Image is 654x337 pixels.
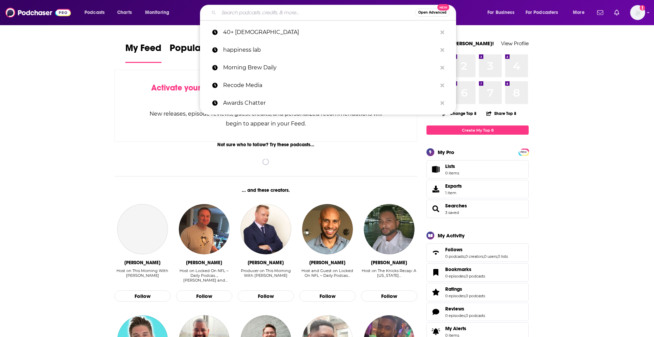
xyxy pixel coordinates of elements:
[114,268,171,283] div: Host on This Morning With Gordon Deal
[223,94,437,112] p: Awards Chatter
[568,7,593,18] button: open menu
[445,266,485,272] a: Bookmarks
[176,290,232,302] button: Follow
[426,125,529,135] a: Create My Top 8
[445,293,465,298] a: 0 episodes
[113,7,136,18] a: Charts
[5,6,71,19] img: Podchaser - Follow, Share and Rate Podcasts
[219,7,415,18] input: Search podcasts, credits, & more...
[415,9,450,17] button: Open AdvancedNew
[170,42,228,58] span: Popular Feed
[179,204,229,254] img: Matt Williamson
[200,94,456,112] a: Awards Chatter
[149,109,383,129] div: New releases, episode reviews, guest credits, and personalized recommendations will begin to appe...
[364,204,414,254] img: Troy Mahabir
[200,59,456,77] a: Morning Brew Daily
[445,325,466,332] span: My Alerts
[426,303,529,321] span: Reviews
[309,260,345,266] div: Ross Jackson
[361,268,417,283] div: Host on The Knicks Recap: A New York…
[426,180,529,198] a: Exports
[426,263,529,282] span: Bookmarks
[240,204,291,254] a: Mike Gavin
[429,248,442,257] a: Follows
[124,260,160,266] div: Jennifer Kushinka
[594,7,606,18] a: Show notifications dropdown
[140,7,178,18] button: open menu
[186,260,222,266] div: Matt Williamson
[484,254,497,259] a: 0 users
[429,184,442,194] span: Exports
[437,4,450,11] span: New
[445,190,462,195] span: 1 item
[84,8,105,17] span: Podcasts
[445,306,485,312] a: Reviews
[114,142,417,148] div: Not sure who to follow? Try these podcasts...
[466,293,485,298] a: 0 podcasts
[486,107,517,120] button: Share Top 8
[445,163,459,169] span: Lists
[114,290,171,302] button: Follow
[445,203,467,209] a: Searches
[223,41,437,59] p: happiness lab
[426,243,529,262] span: Follows
[145,8,169,17] span: Monitoring
[438,149,454,155] div: My Pro
[498,254,508,259] a: 0 lists
[117,204,168,254] a: Jennifer Kushinka
[200,41,456,59] a: happiness lab
[445,313,465,318] a: 0 episodes
[429,307,442,317] a: Reviews
[445,171,459,175] span: 0 items
[248,260,284,266] div: Mike Gavin
[238,290,294,302] button: Follow
[445,163,455,169] span: Lists
[611,7,622,18] a: Show notifications dropdown
[170,42,228,63] a: Popular Feed
[438,232,465,239] div: My Activity
[361,290,417,302] button: Follow
[223,23,437,41] p: 40+ gay men
[445,183,462,189] span: Exports
[200,77,456,94] a: Recode Media
[630,5,645,20] img: User Profile
[299,268,356,278] div: Host and Guest on Locked On NFL – Daily Podcas…
[429,327,442,336] span: My Alerts
[238,268,294,278] div: Producer on This Morning With [PERSON_NAME]
[438,109,481,118] button: Change Top 8
[519,149,528,154] a: PRO
[114,268,171,278] div: Host on This Morning With [PERSON_NAME]
[640,5,645,11] svg: Add a profile image
[573,8,585,17] span: More
[445,247,463,253] span: Follows
[429,165,442,174] span: Lists
[125,42,161,63] a: My Feed
[445,266,471,272] span: Bookmarks
[238,268,294,283] div: Producer on This Morning With Gordon Deal
[151,83,221,93] span: Activate your Feed
[176,268,232,283] div: Host on Locked On NFL – Daily Podcas…, [PERSON_NAME] and [PERSON_NAME] NFL S…, and [PERSON_NAME] ...
[299,290,356,302] button: Follow
[125,42,161,58] span: My Feed
[466,313,485,318] a: 0 podcasts
[223,59,437,77] p: Morning Brew Daily
[80,7,113,18] button: open menu
[117,8,132,17] span: Charts
[426,283,529,301] span: Ratings
[223,77,437,94] p: Recode Media
[429,204,442,214] a: Searches
[519,150,528,155] span: PRO
[426,160,529,179] a: Lists
[114,187,417,193] div: ... and these creators.
[426,40,494,47] a: Welcome [PERSON_NAME]!
[149,83,383,103] div: by following Podcasts, Creators, Lists, and other Users!
[302,204,353,254] img: Ross Jackson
